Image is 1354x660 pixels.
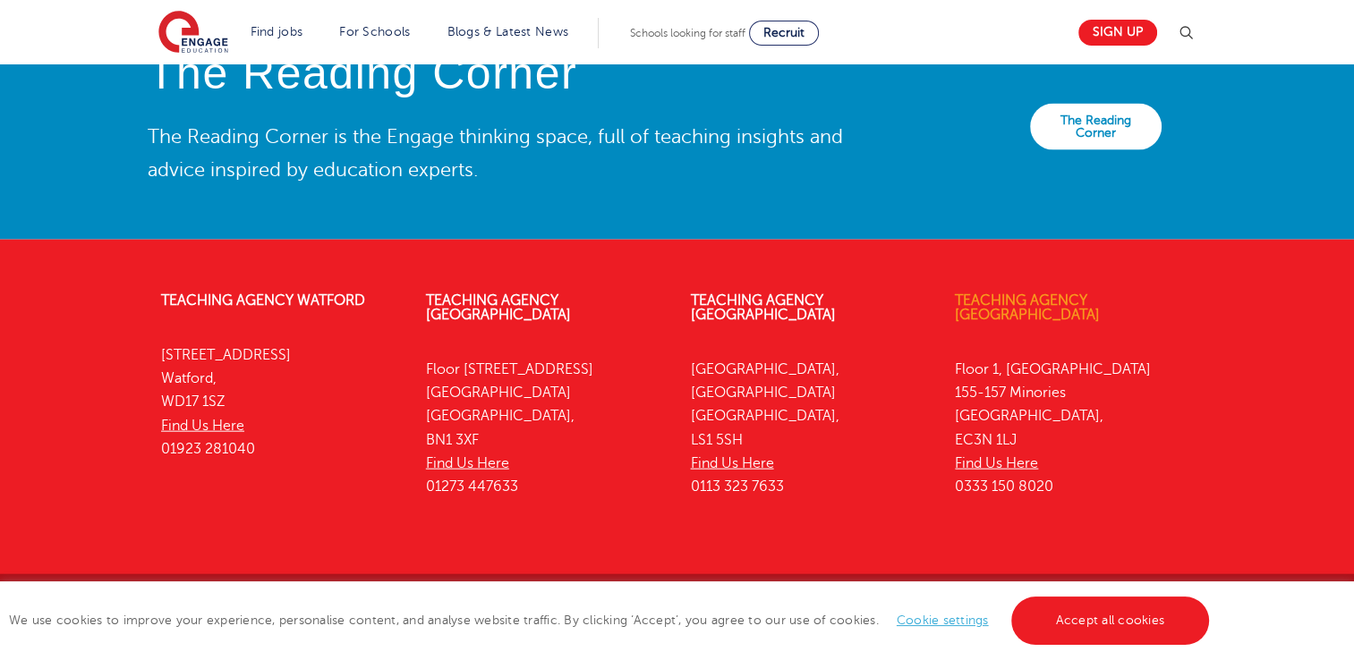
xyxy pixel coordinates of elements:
[1030,104,1162,150] a: The Reading Corner
[691,292,836,323] a: Teaching Agency [GEOGRAPHIC_DATA]
[955,358,1193,499] p: Floor 1, [GEOGRAPHIC_DATA] 155-157 Minories [GEOGRAPHIC_DATA], EC3N 1LJ 0333 150 8020
[897,613,989,627] a: Cookie settings
[148,121,856,185] p: The Reading Corner is the Engage thinking space, full of teaching insights and advice inspired by...
[1078,20,1157,46] a: Sign up
[691,455,774,471] a: Find Us Here
[9,613,1213,627] span: We use cookies to improve your experience, personalise content, and analyse website traffic. By c...
[148,49,856,98] h4: The Reading Corner
[1011,597,1210,645] a: Accept all cookies
[763,26,805,39] span: Recruit
[161,418,244,434] a: Find Us Here
[161,343,399,461] p: [STREET_ADDRESS] Watford, WD17 1SZ 01923 281040
[426,358,664,499] p: Floor [STREET_ADDRESS] [GEOGRAPHIC_DATA] [GEOGRAPHIC_DATA], BN1 3XF 01273 447633
[749,21,819,46] a: Recruit
[426,455,509,471] a: Find Us Here
[426,292,571,323] a: Teaching Agency [GEOGRAPHIC_DATA]
[691,358,929,499] p: [GEOGRAPHIC_DATA], [GEOGRAPHIC_DATA] [GEOGRAPHIC_DATA], LS1 5SH 0113 323 7633
[955,455,1038,471] a: Find Us Here
[955,292,1100,323] a: Teaching Agency [GEOGRAPHIC_DATA]
[447,25,569,38] a: Blogs & Latest News
[630,27,745,39] span: Schools looking for staff
[251,25,303,38] a: Find jobs
[161,292,365,309] a: Teaching Agency Watford
[339,25,410,38] a: For Schools
[158,11,228,55] img: Engage Education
